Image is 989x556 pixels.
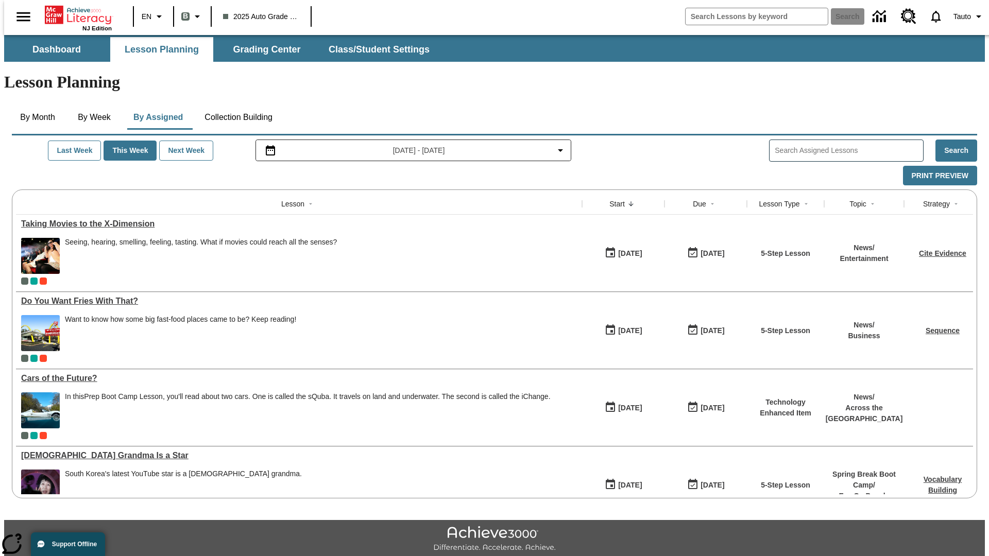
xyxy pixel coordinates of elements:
[829,469,899,491] p: Spring Break Boot Camp /
[759,199,799,209] div: Lesson Type
[433,526,556,552] img: Achieve3000 Differentiate Accelerate Achieve
[142,11,151,22] span: EN
[281,199,304,209] div: Lesson
[840,242,888,253] p: News /
[21,315,60,351] img: One of the first McDonald's stores, with the iconic red sign and golden arches.
[65,238,337,247] div: Seeing, hearing, smelling, feeling, tasting. What if movies could reach all the senses?
[48,141,101,161] button: Last Week
[601,475,645,495] button: 03/14/25: First time the lesson was available
[65,470,302,506] div: South Korea's latest YouTube star is a 70-year-old grandma.
[848,331,880,341] p: Business
[21,374,577,383] a: Cars of the Future? , Lessons
[215,37,318,62] button: Grading Center
[30,432,38,439] div: 2025 Auto Grade 1 A
[21,355,28,362] div: Current Class
[260,144,567,157] button: Select the date range menu item
[919,249,966,257] a: Cite Evidence
[953,11,971,22] span: Tauto
[21,219,577,229] div: Taking Movies to the X-Dimension
[12,105,63,130] button: By Month
[5,37,108,62] button: Dashboard
[935,140,977,162] button: Search
[618,479,642,492] div: [DATE]
[701,402,724,414] div: [DATE]
[826,403,903,424] p: Across the [GEOGRAPHIC_DATA]
[21,432,28,439] div: Current Class
[84,392,550,401] testabrev: Prep Boot Camp Lesson, you'll read about two cars. One is called the sQuba. It travels on land an...
[618,402,642,414] div: [DATE]
[693,199,706,209] div: Due
[903,166,977,186] button: Print Preview
[21,374,577,383] div: Cars of the Future?
[21,451,577,460] div: South Korean Grandma Is a Star
[849,199,866,209] div: Topic
[304,198,317,210] button: Sort
[31,532,105,556] button: Support Offline
[177,7,208,26] button: Boost Class color is gray green. Change class color
[701,247,724,260] div: [DATE]
[761,248,810,259] p: 5-Step Lesson
[21,451,577,460] a: South Korean Grandma Is a Star, Lessons
[554,144,567,157] svg: Collapse Date Range Filter
[65,470,302,478] div: South Korea's latest YouTube star is a [DEMOGRAPHIC_DATA] grandma.
[949,7,989,26] button: Profile/Settings
[21,392,60,428] img: High-tech automobile treading water.
[65,392,551,428] div: In this Prep Boot Camp Lesson, you'll read about two cars. One is called the sQuba. It travels on...
[4,35,985,62] div: SubNavbar
[21,219,577,229] a: Taking Movies to the X-Dimension, Lessons
[21,297,577,306] div: Do You Want Fries With That?
[684,475,728,495] button: 03/14/26: Last day the lesson can be accessed
[110,37,213,62] button: Lesson Planning
[40,277,47,285] div: Test 1
[52,541,97,548] span: Support Offline
[840,253,888,264] p: Entertainment
[601,321,645,340] button: 07/14/25: First time the lesson was available
[618,324,642,337] div: [DATE]
[618,247,642,260] div: [DATE]
[30,277,38,285] div: 2025 Auto Grade 1 A
[65,238,337,274] div: Seeing, hearing, smelling, feeling, tasting. What if movies could reach all the senses?
[4,37,439,62] div: SubNavbar
[761,480,810,491] p: 5-Step Lesson
[866,3,895,31] a: Data Center
[45,4,112,31] div: Home
[393,145,445,156] span: [DATE] - [DATE]
[223,11,299,22] span: 2025 Auto Grade 1 B
[40,355,47,362] div: Test 1
[829,491,899,501] p: Eye On People
[926,326,960,335] a: Sequence
[196,105,281,130] button: Collection Building
[625,198,637,210] button: Sort
[826,392,903,403] p: News /
[21,470,60,506] img: 70 year-old Korean woman applying makeup for a YouTube video
[924,475,962,494] a: Vocabulary Building
[21,238,60,274] img: Panel in front of the seats sprays water mist to the happy audience at a 4DX-equipped theater.
[65,315,296,351] div: Want to know how some big fast-food places came to be? Keep reading!
[30,355,38,362] div: 2025 Auto Grade 1 A
[125,105,191,130] button: By Assigned
[601,398,645,418] button: 07/01/25: First time the lesson was available
[684,321,728,340] button: 07/20/26: Last day the lesson can be accessed
[4,73,985,92] h1: Lesson Planning
[21,277,28,285] span: Current Class
[775,143,923,158] input: Search Assigned Lessons
[82,25,112,31] span: NJ Edition
[752,397,819,419] p: Technology Enhanced Item
[601,244,645,263] button: 08/18/25: First time the lesson was available
[45,5,112,25] a: Home
[40,432,47,439] div: Test 1
[159,141,213,161] button: Next Week
[866,198,879,210] button: Sort
[684,244,728,263] button: 08/24/25: Last day the lesson can be accessed
[21,297,577,306] a: Do You Want Fries With That?, Lessons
